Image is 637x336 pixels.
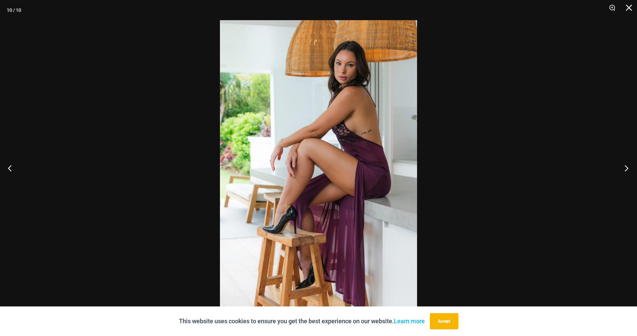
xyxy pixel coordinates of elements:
[612,151,637,185] button: Next
[7,5,21,15] div: 10 / 10
[179,316,425,326] p: This website uses cookies to ensure you get the best experience on our website.
[220,20,417,316] img: Impulse Berry 596 Dress 11
[394,318,425,325] a: Learn more
[430,313,458,329] button: Accept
